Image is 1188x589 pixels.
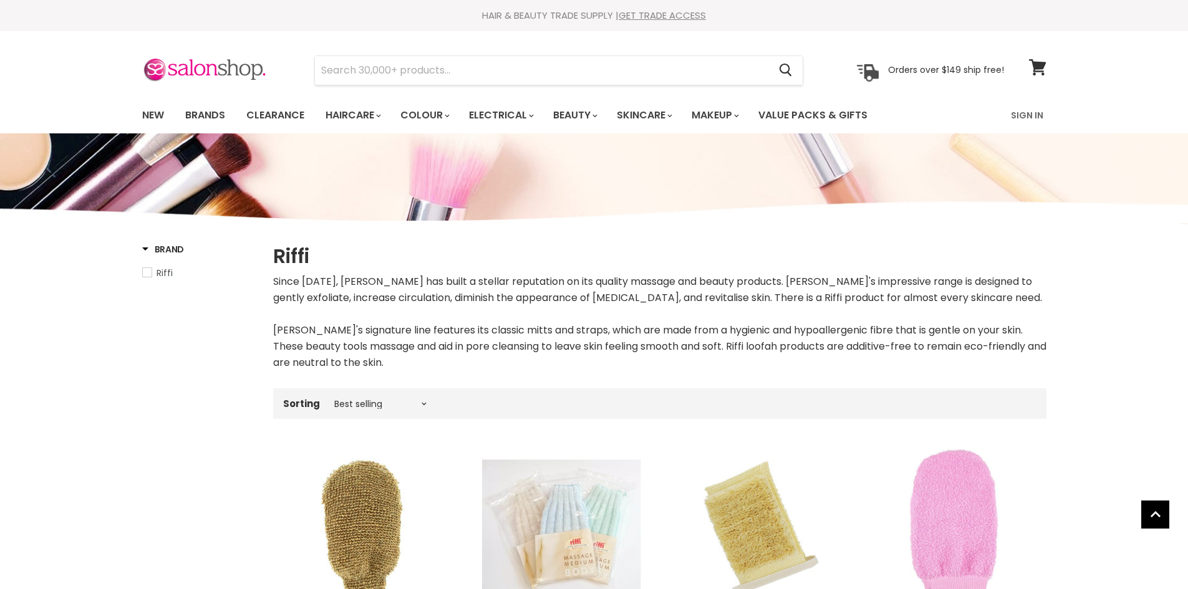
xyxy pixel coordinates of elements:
p: Orders over $149 ship free! [888,64,1004,75]
h3: Brand [142,243,185,256]
label: Sorting [283,398,320,409]
h1: Riffi [273,243,1046,269]
button: Search [770,56,803,85]
a: Beauty [544,102,605,128]
a: Clearance [237,102,314,128]
a: New [133,102,173,128]
ul: Main menu [133,97,940,133]
span: Riffi [157,267,173,279]
a: GET TRADE ACCESS [619,9,706,22]
a: Colour [391,102,457,128]
form: Product [314,55,803,85]
a: Skincare [607,102,680,128]
a: Riffi [142,266,258,280]
a: Makeup [682,102,746,128]
div: Since [DATE], [PERSON_NAME] has built a stellar reputation on its quality massage and beauty prod... [273,274,1046,371]
a: Sign In [1003,102,1051,128]
input: Search [315,56,770,85]
a: Haircare [316,102,389,128]
div: HAIR & BEAUTY TRADE SUPPLY | [127,9,1062,22]
a: Electrical [460,102,541,128]
a: Value Packs & Gifts [749,102,877,128]
a: Brands [176,102,234,128]
nav: Main [127,97,1062,133]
